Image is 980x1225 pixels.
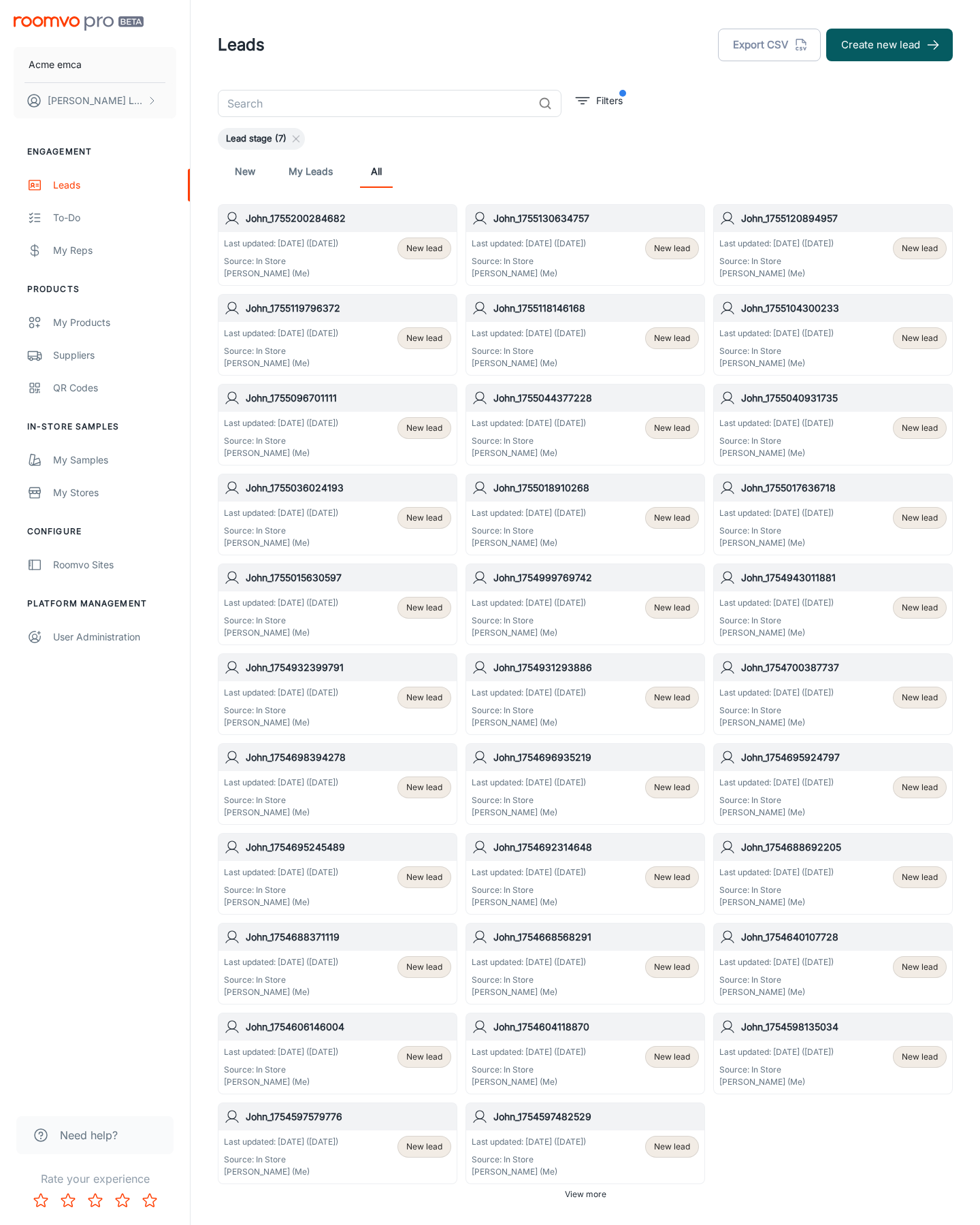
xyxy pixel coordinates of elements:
h6: John_1754931293886 [493,660,699,675]
p: [PERSON_NAME] (Me) [224,986,338,998]
p: Last updated: [DATE] ([DATE]) [472,597,586,609]
span: New lead [406,781,442,794]
span: New lead [654,332,690,344]
span: New lead [406,602,442,614]
p: [PERSON_NAME] (Me) [472,1166,586,1178]
p: Last updated: [DATE] ([DATE]) [472,777,586,789]
a: John_1754999769742Last updated: [DATE] ([DATE])Source: In Store[PERSON_NAME] (Me)New lead [465,563,705,645]
span: New lead [406,1141,442,1153]
p: [PERSON_NAME] (Me) [719,447,834,459]
p: Source: In Store [719,255,834,267]
span: New lead [406,242,442,255]
p: Last updated: [DATE] ([DATE]) [472,956,586,968]
h6: John_1754688692205 [741,840,947,855]
h6: John_1754692314648 [493,840,699,855]
p: Last updated: [DATE] ([DATE]) [719,327,834,340]
span: New lead [406,512,442,524]
a: John_1755040931735Last updated: [DATE] ([DATE])Source: In Store[PERSON_NAME] (Me)New lead [713,384,953,465]
h6: John_1754606146004 [246,1019,451,1034]
p: Last updated: [DATE] ([DATE]) [224,238,338,250]
button: Rate 2 star [54,1187,82,1214]
p: [PERSON_NAME] (Me) [472,447,586,459]
p: Last updated: [DATE] ([DATE]) [224,777,338,789]
span: New lead [406,332,442,344]
a: John_1755119796372Last updated: [DATE] ([DATE])Source: In Store[PERSON_NAME] (Me)New lead [218,294,457,376]
p: Source: In Store [472,1064,586,1076]
div: QR Codes [53,380,176,395]
a: John_1754597579776Last updated: [DATE] ([DATE])Source: In Store[PERSON_NAME] (Me)New lead [218,1102,457,1184]
p: Last updated: [DATE] ([DATE]) [719,956,834,968]
a: John_1755096701111Last updated: [DATE] ([DATE])Source: In Store[PERSON_NAME] (Me)New lead [218,384,457,465]
h6: John_1754999769742 [493,570,699,585]
button: Acme emca [14,47,176,82]
p: [PERSON_NAME] (Me) [224,896,338,909]
a: John_1754931293886Last updated: [DATE] ([DATE])Source: In Store[PERSON_NAME] (Me)New lead [465,653,705,735]
p: Last updated: [DATE] ([DATE]) [472,417,586,429]
h6: John_1754696935219 [493,750,699,765]
a: John_1755120894957Last updated: [DATE] ([DATE])Source: In Store[PERSON_NAME] (Me)New lead [713,204,953,286]
h6: John_1755017636718 [741,480,947,495]
a: John_1755130634757Last updated: [DATE] ([DATE])Source: In Store[PERSON_NAME] (Me)New lead [465,204,705,286]
p: [PERSON_NAME] (Me) [224,537,338,549]
span: Lead stage (7) [218,132,295,146]
p: Last updated: [DATE] ([DATE]) [224,597,338,609]
p: Source: In Store [224,974,338,986]
p: [PERSON_NAME] (Me) [719,806,834,819]
div: My Products [53,315,176,330]
p: Source: In Store [472,435,586,447]
p: [PERSON_NAME] (Me) [472,806,586,819]
span: New lead [654,961,690,973]
a: John_1754696935219Last updated: [DATE] ([DATE])Source: In Store[PERSON_NAME] (Me)New lead [465,743,705,825]
p: Source: In Store [224,794,338,806]
h6: John_1754688371119 [246,930,451,945]
div: Leads [53,178,176,193]
span: New lead [902,781,938,794]
h6: John_1754932399791 [246,660,451,675]
div: Roomvo Sites [53,557,176,572]
p: [PERSON_NAME] (Me) [472,1076,586,1088]
span: New lead [902,871,938,883]
a: New [229,155,261,188]
h6: John_1755015630597 [246,570,451,585]
span: View more [565,1188,606,1200]
button: Rate 3 star [82,1187,109,1214]
p: Last updated: [DATE] ([DATE]) [224,327,338,340]
span: New lead [902,1051,938,1063]
p: Last updated: [DATE] ([DATE]) [224,417,338,429]
p: Source: In Store [472,255,586,267]
p: [PERSON_NAME] (Me) [224,717,338,729]
p: Source: In Store [224,525,338,537]
p: [PERSON_NAME] (Me) [719,267,834,280]
p: Filters [596,93,623,108]
img: Roomvo PRO Beta [14,16,144,31]
p: Source: In Store [472,345,586,357]
h6: John_1754700387737 [741,660,947,675]
p: Acme emca [29,57,82,72]
h6: John_1755036024193 [246,480,451,495]
span: New lead [406,691,442,704]
button: View more [559,1184,612,1205]
p: Last updated: [DATE] ([DATE]) [224,956,338,968]
span: New lead [902,691,938,704]
p: [PERSON_NAME] (Me) [719,537,834,549]
span: New lead [654,1051,690,1063]
p: Last updated: [DATE] ([DATE]) [719,507,834,519]
p: [PERSON_NAME] (Me) [719,986,834,998]
h6: John_1754695924797 [741,750,947,765]
a: John_1754943011881Last updated: [DATE] ([DATE])Source: In Store[PERSON_NAME] (Me)New lead [713,563,953,645]
p: Source: In Store [472,525,586,537]
p: Source: In Store [719,1064,834,1076]
p: Rate your experience [11,1171,179,1187]
a: John_1754604118870Last updated: [DATE] ([DATE])Source: In Store[PERSON_NAME] (Me)New lead [465,1013,705,1094]
p: Source: In Store [472,974,586,986]
button: Create new lead [826,29,953,61]
p: [PERSON_NAME] Leaptools [48,93,144,108]
h6: John_1754598135034 [741,1019,947,1034]
button: [PERSON_NAME] Leaptools [14,83,176,118]
span: New lead [902,422,938,434]
a: John_1754688692205Last updated: [DATE] ([DATE])Source: In Store[PERSON_NAME] (Me)New lead [713,833,953,915]
span: New lead [654,691,690,704]
span: New lead [406,871,442,883]
p: Last updated: [DATE] ([DATE]) [719,777,834,789]
h6: John_1754668568291 [493,930,699,945]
